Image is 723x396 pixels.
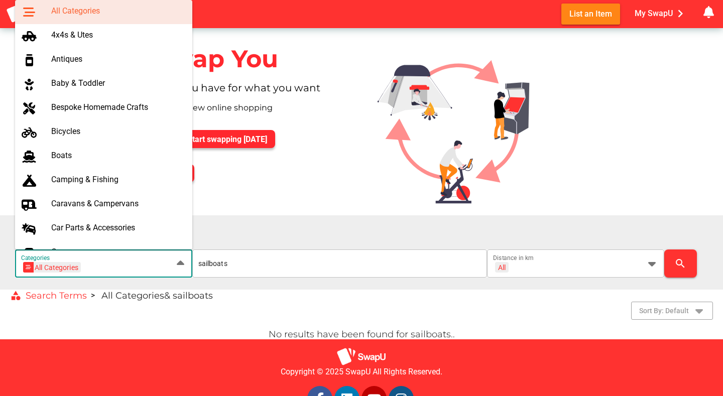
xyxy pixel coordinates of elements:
[498,263,506,272] div: All
[112,36,361,82] div: I'll Swap You
[51,247,184,256] div: Cars
[370,28,554,215] img: Graphic.svg
[632,4,690,23] button: My SwapU
[120,130,275,148] button: List an item and start swapping [DATE]
[51,126,184,136] div: Bicycles
[561,4,620,24] button: List an Item
[51,6,184,16] div: All Categories
[639,305,689,317] span: Sort By: Default
[51,175,184,184] div: Camping & Fishing
[15,227,723,242] h1: Find a Swap
[635,6,688,21] span: My SwapU
[101,290,164,301] span: All Categories
[631,302,713,320] button: Expand "Sort By: Default"
[26,262,78,273] div: All Categories
[91,290,95,302] div: >
[51,223,184,232] div: Car Parts & Accessories
[51,54,184,64] div: Antiques
[51,78,184,88] div: Baby & Toddler
[569,7,612,21] span: List an Item
[51,151,184,160] div: Boats
[112,102,361,122] div: Swapping is the new online shopping
[51,199,184,208] div: Caravans & Campervans
[674,257,686,270] i: search
[129,135,267,144] span: List an item and start swapping [DATE]
[673,6,688,21] i: chevron_right
[6,5,56,24] img: aSD8y5uGLpzPJLYTcYcjNu3laj1c05W5KWf0Ds+Za8uybjssssuu+yyyy677LKX2n+PWMSDJ9a87AAAAABJRU5ErkJggg==
[10,290,87,302] span: Search Terms
[336,347,387,366] img: aSD8y5uGLpzPJLYTcYcjNu3laj1c05W5KWf0Ds+Za8uybjssssuu+yyyy677LKX2n+PWMSDJ9a87AAAAABJRU5ErkJggg==
[10,290,22,302] i: category
[51,30,184,40] div: 4x4s & Utes
[281,366,442,378] span: Copyright © 2025 SwapU All Rights Reserved.
[51,102,184,112] div: Bespoke Homemade Crafts
[198,249,481,278] input: I am looking for ...
[112,82,361,102] div: Swap what you have for what you want
[164,290,213,301] span: & sailboats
